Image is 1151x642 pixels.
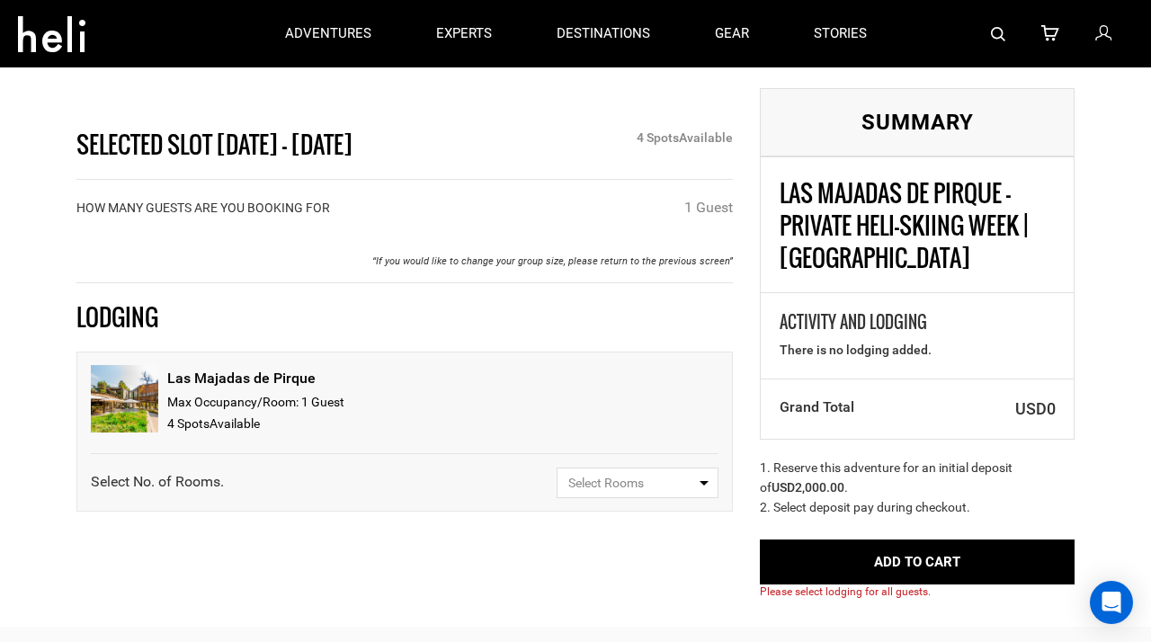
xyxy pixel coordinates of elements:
[285,24,371,43] p: adventures
[1090,581,1133,624] div: Open Intercom Messenger
[684,198,733,218] div: 1 Guest
[780,177,1056,274] div: Las Majadas de Pirque - Private Heli-Skiing Week | [GEOGRAPHIC_DATA]
[76,199,330,217] label: HOW MANY GUESTS ARE YOU BOOKING FOR
[991,27,1005,41] img: search-bar-icon.svg
[63,301,746,334] div: LODGING
[568,474,695,492] span: Select Rooms
[861,110,974,135] span: Summary
[673,130,679,145] span: s
[91,472,224,493] div: Select No. of Rooms.
[766,311,1069,334] div: Activity and Lodging
[906,397,1056,421] span: USD0
[167,392,344,414] div: Max Occupancy/Room: 1 Guest
[76,254,733,269] p: “If you would like to change your group size, please return to the previous screen”
[772,480,844,495] b: USD2,000.00
[436,24,492,43] p: experts
[780,341,932,359] span: There is no lodging added.
[780,398,854,415] b: Grand Total
[557,468,718,498] button: Select Rooms
[519,129,746,147] div: 4 Spot Available
[760,584,1075,600] span: Please select lodging for all guests.
[91,365,158,432] img: f5496a3d57ea82da3feb4f86be2fb31b.jpg
[63,129,519,161] div: Selected Slot [DATE] - [DATE]
[760,497,1075,517] div: 2. Select deposit pay during checkout.
[760,458,1075,497] div: 1. Reserve this adventure for an initial deposit of .
[167,416,203,431] span: 4 Spot
[167,365,344,392] div: Las Majadas de Pirque
[557,24,650,43] p: destinations
[203,416,210,431] span: s
[760,539,1075,584] button: Add to Cart
[167,414,344,435] div: Available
